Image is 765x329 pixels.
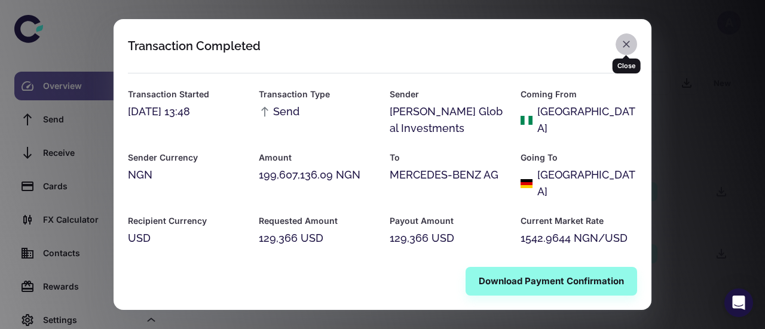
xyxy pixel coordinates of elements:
[259,103,299,120] span: Send
[521,151,637,164] h6: Going To
[128,167,244,183] div: NGN
[521,214,637,227] h6: Current Market Rate
[128,103,244,120] div: [DATE] 13:48
[259,214,375,227] h6: Requested Amount
[128,214,244,227] h6: Recipient Currency
[390,103,506,137] div: [PERSON_NAME] Global Investments
[259,167,375,183] div: 199,607,136.09 NGN
[537,167,637,200] div: [GEOGRAPHIC_DATA]
[128,230,244,247] div: USD
[390,214,506,227] h6: Payout Amount
[259,88,375,101] h6: Transaction Type
[128,39,261,53] div: Transaction Completed
[390,167,506,183] div: MERCEDES-BENZ AG
[521,230,637,247] div: 1542.9644 NGN/USD
[390,88,506,101] h6: Sender
[128,151,244,164] h6: Sender Currency
[537,103,637,137] div: [GEOGRAPHIC_DATA]
[521,88,637,101] h6: Coming From
[259,230,375,247] div: 129,366 USD
[390,151,506,164] h6: To
[128,88,244,101] h6: Transaction Started
[390,230,506,247] div: 129,366 USD
[724,288,753,317] div: Open Intercom Messenger
[259,151,375,164] h6: Amount
[613,59,641,73] div: Close
[466,267,637,296] button: Download Payment Confirmation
